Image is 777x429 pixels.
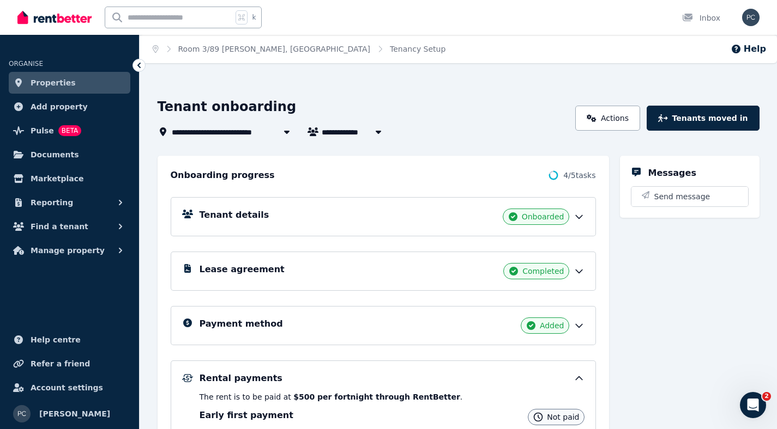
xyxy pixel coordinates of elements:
h5: Lease agreement [200,263,285,276]
button: Reporting [9,192,130,213]
a: Room 3/89 [PERSON_NAME], [GEOGRAPHIC_DATA] [178,45,371,53]
p: The rent is to be paid at . [200,391,585,402]
span: Completed [522,266,564,277]
span: Send message [654,191,710,202]
span: 2 [762,392,771,401]
a: Account settings [9,377,130,399]
a: PulseBETA [9,120,130,142]
span: ORGANISE [9,60,43,68]
span: [PERSON_NAME] [39,407,110,420]
span: k [252,13,256,22]
button: Send message [631,187,748,206]
img: RentBetter [17,9,92,26]
button: Help [731,42,766,56]
a: Marketplace [9,168,130,189]
span: Not paid [547,412,579,422]
div: Inbox [682,13,720,23]
img: Rental Payments [182,374,193,382]
span: Manage property [31,244,105,257]
h5: Payment method [200,317,283,330]
nav: Breadcrumb [140,35,459,63]
span: Marketplace [31,172,83,185]
span: Added [540,320,564,331]
h3: Early first payment [200,409,293,422]
span: Tenancy Setup [390,44,445,54]
a: Documents [9,144,130,166]
span: Properties [31,76,76,89]
h1: Tenant onboarding [158,98,297,115]
img: Phillip Cole [13,405,31,422]
span: BETA [58,125,81,136]
span: 4 / 5 tasks [563,170,595,181]
button: Tenants moved in [647,106,759,131]
img: Phillip Cole [742,9,760,26]
span: Reporting [31,196,73,209]
span: Help centre [31,333,81,346]
a: Help centre [9,329,130,351]
span: Pulse [31,124,54,137]
h2: Onboarding progress [171,169,275,182]
span: Documents [31,148,79,161]
a: Actions [575,106,640,131]
a: Add property [9,96,130,118]
h5: Rental payments [200,372,282,385]
a: Refer a friend [9,353,130,375]
span: Onboarded [522,211,564,222]
a: Properties [9,72,130,94]
h5: Tenant details [200,209,269,222]
span: Find a tenant [31,220,88,233]
span: Account settings [31,381,103,394]
iframe: Intercom live chat [740,392,766,418]
button: Manage property [9,240,130,261]
h5: Messages [648,167,696,180]
button: Find a tenant [9,216,130,237]
b: $500 per fortnight through RentBetter [293,393,460,401]
span: Refer a friend [31,357,90,370]
span: Add property [31,100,88,113]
